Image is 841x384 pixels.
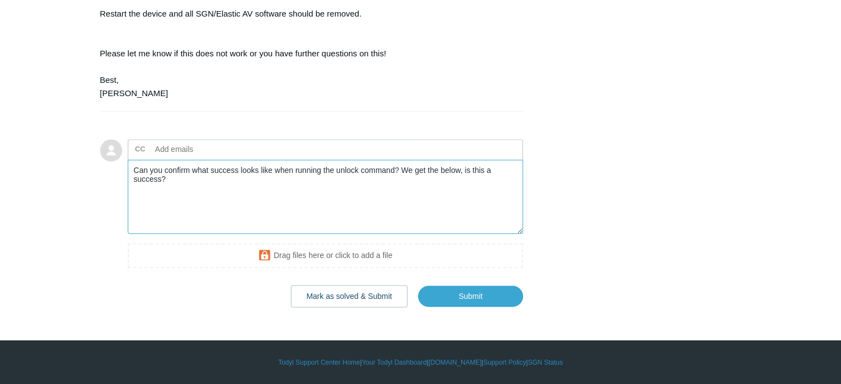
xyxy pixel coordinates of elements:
[528,357,563,367] a: SGN Status
[151,141,270,157] input: Add emails
[483,357,526,367] a: Support Policy
[418,286,523,307] input: Submit
[278,357,360,367] a: Todyl Support Center Home
[291,285,408,307] button: Mark as solved & Submit
[128,160,524,234] textarea: Add your reply
[100,357,741,367] div: | | | |
[135,141,145,157] label: CC
[362,357,426,367] a: Your Todyl Dashboard
[429,357,482,367] a: [DOMAIN_NAME]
